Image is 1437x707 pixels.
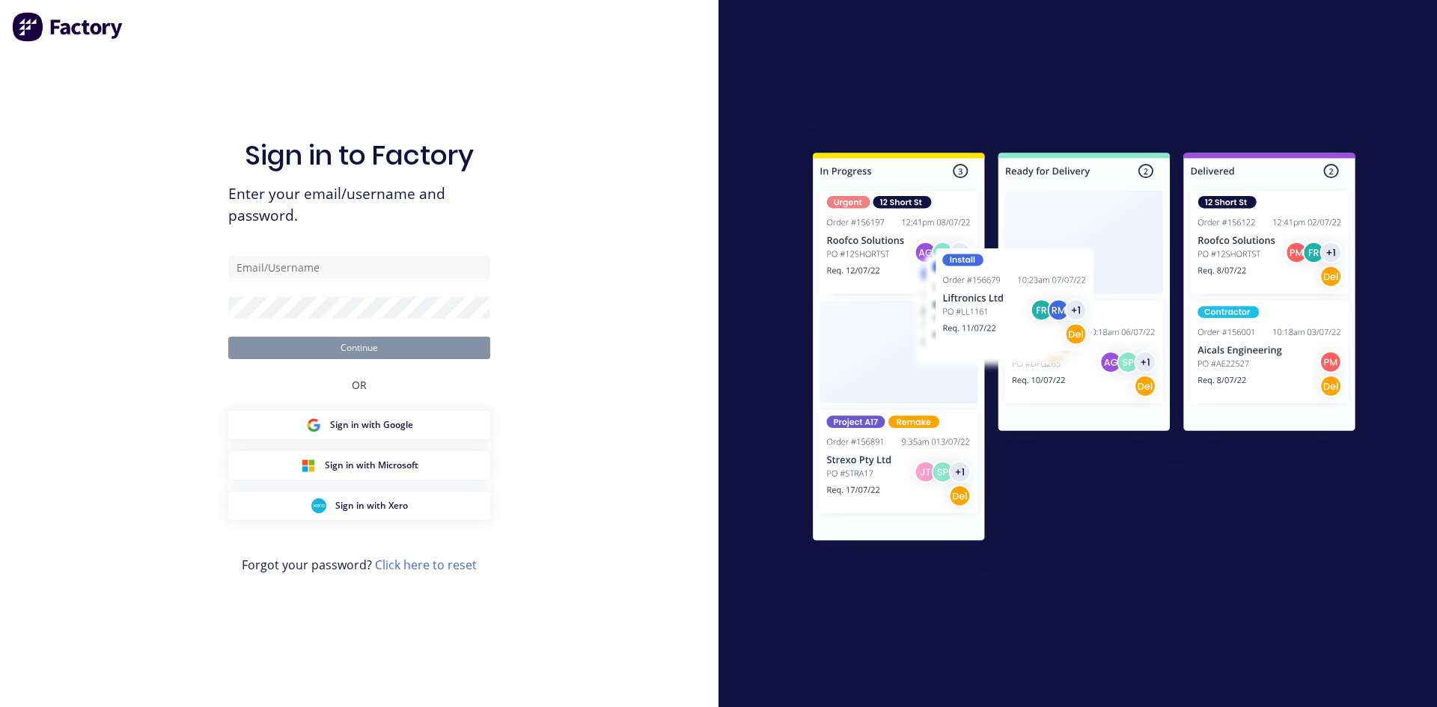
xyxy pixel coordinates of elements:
input: Email/Username [228,256,490,278]
img: Factory [12,12,124,42]
img: Google Sign in [306,417,321,432]
img: Xero Sign in [311,498,326,513]
span: Sign in with Google [330,418,413,432]
button: Microsoft Sign inSign in with Microsoft [228,451,490,480]
h1: Sign in to Factory [245,139,474,171]
button: Google Sign inSign in with Google [228,411,490,439]
span: Enter your email/username and password. [228,183,490,227]
button: Continue [228,337,490,359]
span: Forgot your password? [242,556,477,574]
a: Click here to reset [375,557,477,573]
span: Sign in with Xero [335,499,408,512]
button: Xero Sign inSign in with Xero [228,492,490,520]
div: OR [352,359,367,411]
img: Microsoft Sign in [301,458,316,473]
span: Sign in with Microsoft [325,459,418,472]
img: Sign in [780,123,1388,576]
